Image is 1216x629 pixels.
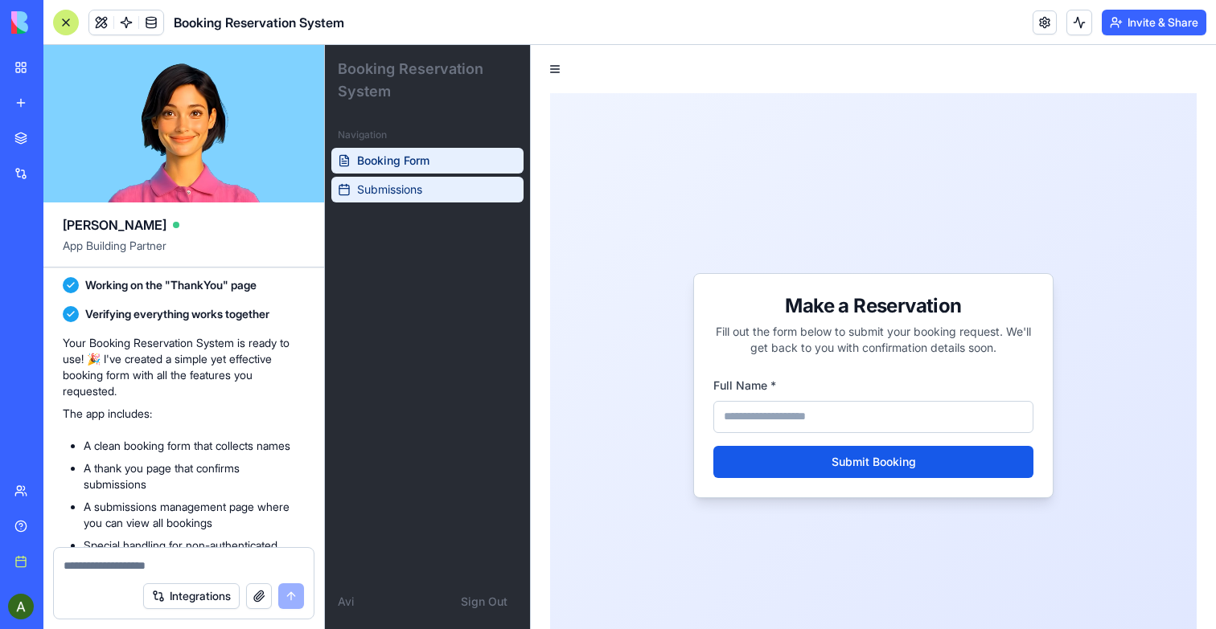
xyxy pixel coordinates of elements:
[11,11,111,34] img: logo
[84,537,305,570] li: Special handling for non-authenticated users (no layout shown)
[174,13,344,32] span: Booking Reservation System
[6,103,199,129] a: Booking Form
[388,333,451,347] label: Full Name *
[63,335,305,399] p: Your Booking Reservation System is ready to use! 🎉 I've created a simple yet effective booking fo...
[1102,10,1206,35] button: Invite & Share
[6,132,199,157] a: Submissions
[13,13,192,58] h2: Booking Reservation System
[32,108,105,124] span: Booking Form
[84,438,305,454] li: A clean booking form that collects names
[63,406,305,422] p: The app includes:
[63,215,166,235] span: [PERSON_NAME]
[85,277,257,293] span: Working on the "ThankYou" page
[126,542,192,571] button: Sign Out
[388,279,709,311] div: Fill out the form below to submit your booking request. We'll get back to you with confirmation d...
[143,583,240,609] button: Integrations
[6,77,199,103] div: Navigation
[84,499,305,531] li: A submissions management page where you can view all bookings
[388,248,709,274] div: Make a Reservation
[8,594,34,619] img: ACg8ocLaum8W4UAu5T3-tPZi2L4I82YGX0Ti9oHIG6EAG0p4yx9XDg=s96-c
[13,549,29,565] span: Avi
[85,306,269,322] span: Verifying everything works together
[63,238,305,267] span: App Building Partner
[388,401,709,433] button: Submit Booking
[84,460,305,492] li: A thank you page that confirms submissions
[32,137,97,153] span: Submissions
